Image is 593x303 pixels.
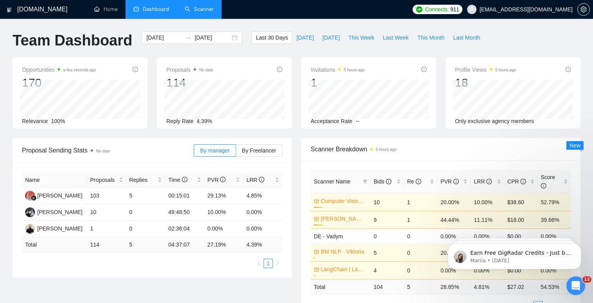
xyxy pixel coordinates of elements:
a: BM NLP - Viktoria [321,247,366,256]
span: Proposals [90,176,117,184]
td: 04:37:07 [165,237,204,252]
span: CPR [508,178,526,185]
span: Relevance [22,118,48,124]
th: Name [22,172,87,188]
td: 9 [371,211,404,229]
span: Replies [129,176,156,184]
span: filter [363,179,367,184]
button: [DATE] [292,31,318,44]
td: $38.60 [504,193,538,211]
td: 44.44% [437,211,471,229]
button: setting [577,3,590,16]
span: Opportunities [22,65,96,74]
div: 1 [311,75,365,90]
td: 4.85% [243,188,282,204]
span: to [185,34,191,41]
td: 114 [87,237,126,252]
td: 1 [87,221,126,237]
td: 10 [371,193,404,211]
td: 0 [126,204,166,221]
span: -- [356,118,359,124]
span: info-circle [182,177,187,182]
a: homeHome [94,6,118,13]
button: left [254,259,264,268]
span: Bids [374,178,391,185]
div: 114 [166,75,213,90]
td: 0 [404,229,437,244]
span: Score [541,174,555,189]
span: user [469,7,475,12]
span: 4.39% [196,118,212,124]
span: This Month [417,33,444,42]
td: 28.85 % [437,279,471,294]
td: 02:36:04 [165,221,204,237]
td: Total [311,279,371,294]
td: 4 [371,261,404,279]
time: 5 hours ago [376,147,397,152]
span: Last Month [453,33,480,42]
img: gigradar-bm.png [31,195,36,201]
th: Proposals [87,172,126,188]
span: left [256,261,261,266]
td: 39.66% [538,211,571,229]
span: LRR [474,178,492,185]
td: 5 [371,244,404,261]
td: $ 27.02 [504,279,538,294]
a: VS[PERSON_NAME] [25,225,82,231]
td: 49:48:50 [165,204,204,221]
button: [DATE] [318,31,344,44]
li: 1 [264,259,273,268]
a: [PERSON_NAME] [321,214,366,223]
button: This Week [344,31,378,44]
span: swap-right [185,34,191,41]
img: LB [25,207,35,217]
span: Proposal Sending Stats [22,145,194,155]
img: logo [7,4,12,16]
span: info-circle [566,67,571,72]
td: 20.00% [437,193,471,211]
span: crown [314,267,319,272]
span: Time [168,177,187,183]
span: No data [96,149,110,153]
span: 12 [582,276,591,283]
span: info-circle [520,179,526,184]
button: Last Week [378,31,413,44]
td: 54.53 % [538,279,571,294]
a: AC[PERSON_NAME] [25,192,82,198]
iframe: Intercom notifications message [436,227,593,282]
img: AC [25,191,35,201]
span: Last 30 Days [256,33,288,42]
span: 100% [51,118,65,124]
div: [PERSON_NAME] [37,208,82,216]
button: This Month [413,31,449,44]
h1: Team Dashboard [13,31,132,50]
span: info-circle [386,179,391,184]
span: Scanner Name [314,178,350,185]
span: info-circle [133,67,138,72]
div: [PERSON_NAME] [37,191,82,200]
td: 52.79% [538,193,571,211]
button: right [273,259,282,268]
td: 4.81 % [471,279,504,294]
td: 0 [404,261,437,279]
a: searchScanner [185,6,214,13]
iframe: Intercom live chat [566,276,585,295]
span: info-circle [541,183,546,189]
td: 5 [404,279,437,294]
span: dashboard [133,6,139,12]
td: 10.00% [204,204,244,221]
span: Acceptance Rate [311,118,353,124]
span: DE - Vadym [314,233,343,239]
img: upwork-logo.png [416,6,422,13]
button: Last Month [449,31,484,44]
li: Previous Page [254,259,264,268]
input: End date [195,33,230,42]
span: By manager [200,147,229,154]
td: 4.39 % [243,237,282,252]
span: info-circle [277,67,282,72]
span: [DATE] [322,33,340,42]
